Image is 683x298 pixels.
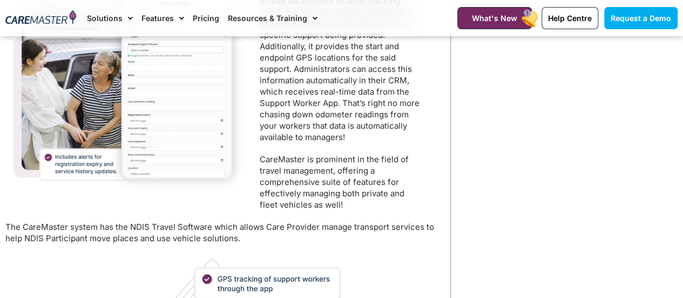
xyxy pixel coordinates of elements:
p: The CareMaster system has the NDIS Travel Software which allows Care Provider manage transport se... [5,221,439,244]
p: CareMaster is prominent in the field of travel management, offering a comprehensive suite of feat... [260,154,424,210]
a: Request a Demo [604,7,678,29]
span: Help Centre [548,14,592,23]
a: What's New [457,7,532,29]
img: CareMaster Logo [5,10,76,26]
span: Request a Demo [611,14,671,23]
span: What's New [472,14,517,23]
a: Help Centre [542,7,598,29]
